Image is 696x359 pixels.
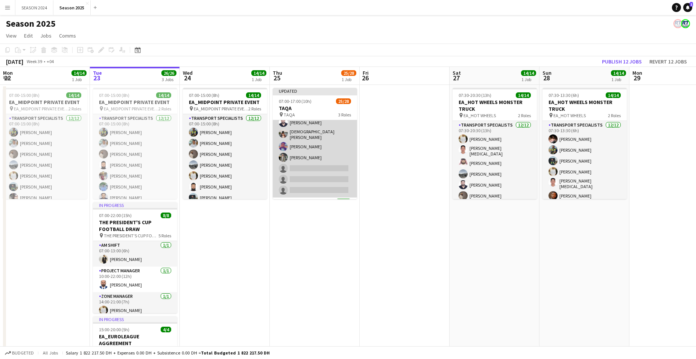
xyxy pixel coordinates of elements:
[161,213,171,218] span: 8/8
[543,99,627,112] h3: EA_HOT WHEELS MONSTER TRUCK
[6,32,17,39] span: View
[279,98,312,104] span: 07:00-17:00 (10h)
[53,0,91,15] button: Season 2025
[363,69,369,76] span: Fri
[3,88,87,199] app-job-card: 07:00-15:00 (8h)14/14EA_MIDPOINT PRIVATE EVENT EA_MIDPOINT PRIVATE EVENT2 RolesTransport Speciali...
[543,88,627,199] app-job-card: 07:30-13:30 (6h)14/14EA_HOT WHEELS MONSTER TRUCK EA_HOT WHEELS2 RolesTransport Specialists12/1207...
[93,292,177,318] app-card-role: Zone Manager1/114:00-21:00 (7h)[PERSON_NAME]
[66,350,270,356] div: Salary 1 822 217.50 DH + Expenses 0.00 DH + Subsistence 0.00 DH =
[201,350,270,356] span: Total Budgeted 1 822 217.50 DH
[599,57,645,66] button: Publish 12 jobs
[516,92,531,98] span: 14/14
[47,59,54,64] div: +04
[341,70,356,76] span: 25/28
[41,350,59,356] span: All jobs
[183,99,267,106] h3: EA_MIDPOINT PRIVATE EVENT
[338,112,351,118] span: 3 Roles
[273,105,357,112] h3: TAQA
[246,92,261,98] span: 14/14
[273,69,282,76] span: Thu
[521,70,536,76] span: 14/14
[161,327,171,332] span: 4/4
[93,69,102,76] span: Tue
[683,3,692,12] a: 1
[632,69,642,76] span: Mon
[453,69,461,76] span: Sat
[194,106,248,112] span: EA_MIDPOINT PRIVATE EVENT
[611,77,626,82] div: 1 Job
[541,74,552,82] span: 28
[189,92,219,98] span: 07:00-15:00 (8h)
[37,31,55,41] a: Jobs
[631,74,642,82] span: 29
[99,213,132,218] span: 07:00-22:00 (15h)
[183,69,193,76] span: Wed
[273,72,357,198] app-card-role: [PERSON_NAME][PERSON_NAME][PERSON_NAME][PERSON_NAME][DEMOGRAPHIC_DATA][PERSON_NAME][PERSON_NAME][...
[99,327,129,332] span: 15:00-20:00 (5h)
[451,74,461,82] span: 27
[183,88,267,199] app-job-card: 07:00-15:00 (8h)14/14EA_MIDPOINT PRIVATE EVENT EA_MIDPOINT PRIVATE EVENT2 RolesTransport Speciali...
[284,112,295,118] span: TAQA
[59,32,76,39] span: Comms
[690,2,693,7] span: 1
[104,106,158,112] span: EA_MIDPOINT PRIVATE EVENT
[273,88,357,94] div: Updated
[2,74,13,82] span: 22
[93,202,177,313] app-job-card: In progress07:00-22:00 (15h)8/8THE PRESIDENT'S CUP FOOTBALL DRAW THE PRESIDENT'S CUP FOOTBALL DRA...
[4,349,35,357] button: Budgeted
[248,106,261,112] span: 2 Roles
[93,88,177,199] app-job-card: 07:00-15:00 (8h)14/14EA_MIDPOINT PRIVATE EVENT EA_MIDPOINT PRIVATE EVENT2 RolesTransport Speciali...
[273,88,357,199] app-job-card: Updated07:00-17:00 (10h)25/28TAQA TAQA3 Roles[PERSON_NAME][PERSON_NAME][PERSON_NAME][PERSON_NAME]...
[342,77,356,82] div: 1 Job
[93,99,177,106] h3: EA_MIDPOINT PRIVATE EVENT
[24,32,33,39] span: Edit
[71,70,87,76] span: 14/14
[646,57,690,66] button: Revert 12 jobs
[40,32,52,39] span: Jobs
[673,19,682,28] app-user-avatar: ROAD TRANSIT
[158,106,171,112] span: 2 Roles
[182,74,193,82] span: 24
[25,59,44,64] span: Week 39
[459,92,491,98] span: 07:30-20:30 (13h)
[21,31,36,41] a: Edit
[66,92,81,98] span: 14/14
[336,98,351,104] span: 25/28
[463,113,496,118] span: EA_HOT WHEELS
[3,99,87,106] h3: EA_MIDPOINT PRIVATE EVENT
[9,92,40,98] span: 07:00-15:00 (8h)
[681,19,690,28] app-user-avatar: ROAD TRANSIT
[93,267,177,292] app-card-role: Project Manager1/110:00-22:00 (12h)[PERSON_NAME]
[362,74,369,82] span: 26
[543,121,627,268] app-card-role: Transport Specialists12/1207:30-13:30 (6h)[PERSON_NAME][PERSON_NAME][PERSON_NAME][PERSON_NAME][PE...
[93,219,177,232] h3: THE PRESIDENT'S CUP FOOTBALL DRAW
[93,316,177,322] div: In progress
[156,92,171,98] span: 14/14
[453,121,537,268] app-card-role: Transport Specialists12/1207:30-20:30 (13h)[PERSON_NAME][PERSON_NAME][MEDICAL_DATA][PERSON_NAME][...
[3,31,20,41] a: View
[72,77,86,82] div: 1 Job
[453,99,537,112] h3: EA_HOT WHEELS MONSTER TRUCK
[12,350,34,356] span: Budgeted
[93,114,177,259] app-card-role: Transport Specialists12/1207:00-15:00 (8h)[PERSON_NAME][PERSON_NAME][PERSON_NAME][PERSON_NAME][PE...
[104,233,158,238] span: THE PRESIDENT'S CUP FOOTBALL DRAW
[549,92,579,98] span: 07:30-13:30 (6h)
[56,31,79,41] a: Comms
[14,106,68,112] span: EA_MIDPOINT PRIVATE EVENT
[158,233,171,238] span: 5 Roles
[251,70,266,76] span: 14/14
[3,114,87,259] app-card-role: Transport Specialists12/1207:00-15:00 (8h)[PERSON_NAME][PERSON_NAME][PERSON_NAME][PERSON_NAME][PE...
[553,113,586,118] span: EA_HOT WHEELS
[183,114,267,259] app-card-role: Transport Specialists12/1207:00-15:00 (8h)[PERSON_NAME][PERSON_NAME][PERSON_NAME][PERSON_NAME][PE...
[93,333,177,347] h3: EA_EUROLEAGUE AGGREEMENT
[453,88,537,199] app-job-card: 07:30-20:30 (13h)14/14EA_HOT WHEELS MONSTER TRUCK EA_HOT WHEELS2 RolesTransport Specialists12/120...
[162,77,176,82] div: 3 Jobs
[272,74,282,82] span: 25
[543,69,552,76] span: Sun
